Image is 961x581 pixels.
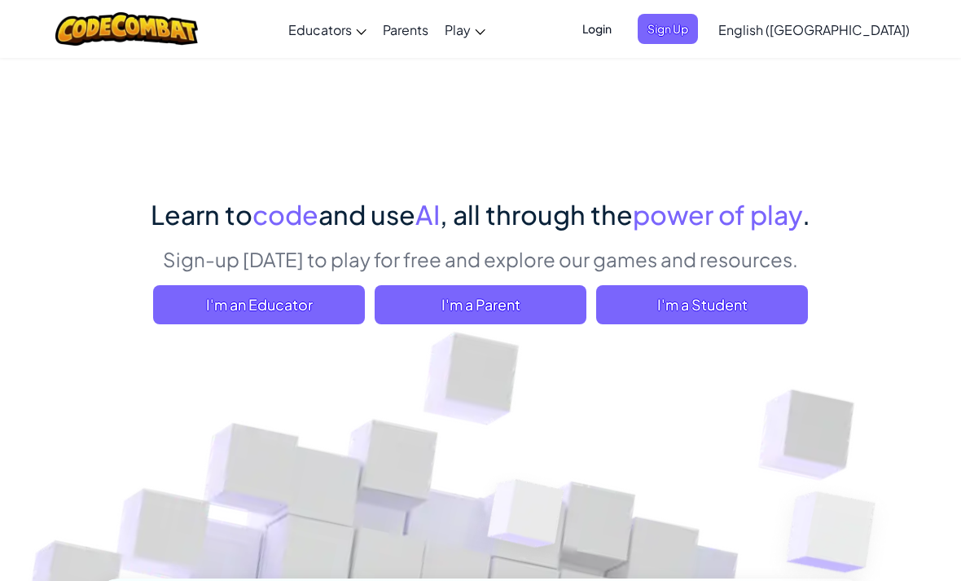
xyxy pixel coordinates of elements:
span: . [802,198,810,231]
a: English ([GEOGRAPHIC_DATA]) [710,7,918,51]
a: Parents [375,7,437,51]
span: Play [445,21,471,38]
span: , all through the [440,198,633,231]
button: Login [573,14,621,44]
span: and use [318,198,415,231]
button: Sign Up [638,14,698,44]
p: Sign-up [DATE] to play for free and explore our games and resources. [151,245,810,273]
span: Learn to [151,198,252,231]
span: Educators [288,21,352,38]
a: Educators [280,7,375,51]
span: English ([GEOGRAPHIC_DATA]) [718,21,910,38]
span: power of play [633,198,802,231]
a: I'm an Educator [153,285,365,324]
button: I'm a Student [596,285,808,324]
span: code [252,198,318,231]
a: Play [437,7,494,51]
img: CodeCombat logo [55,12,198,46]
a: I'm a Parent [375,285,586,324]
span: AI [415,198,440,231]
